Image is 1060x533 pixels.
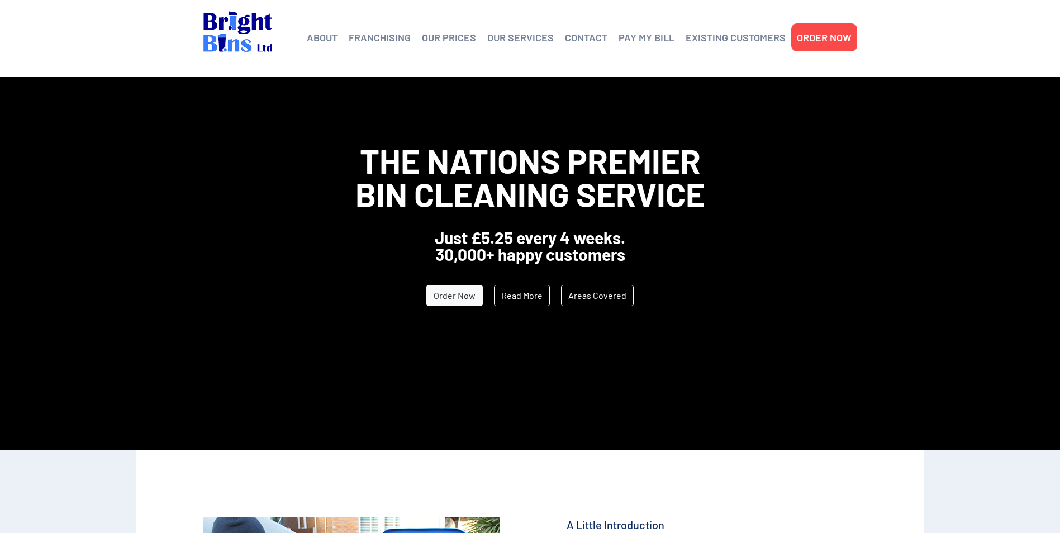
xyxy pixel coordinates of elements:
[686,29,786,46] a: EXISTING CUSTOMERS
[565,29,607,46] a: CONTACT
[567,517,857,532] h4: A Little Introduction
[355,140,705,214] span: The Nations Premier Bin Cleaning Service
[487,29,554,46] a: OUR SERVICES
[797,29,852,46] a: ORDER NOW
[307,29,338,46] a: ABOUT
[561,285,634,306] a: Areas Covered
[422,29,476,46] a: OUR PRICES
[619,29,674,46] a: PAY MY BILL
[349,29,411,46] a: FRANCHISING
[426,285,483,306] a: Order Now
[494,285,550,306] a: Read More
